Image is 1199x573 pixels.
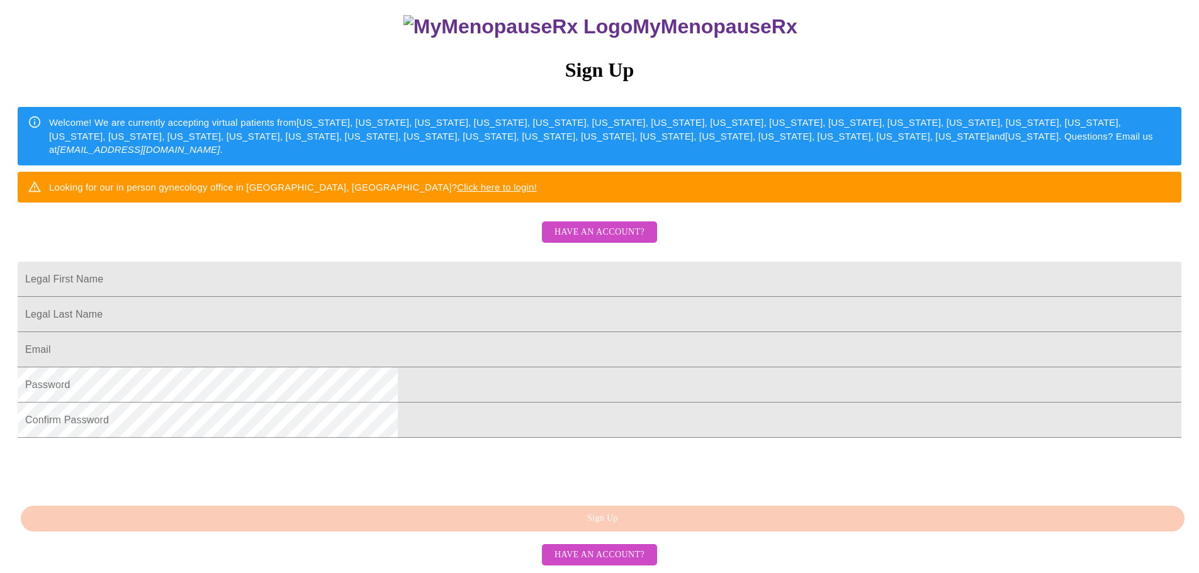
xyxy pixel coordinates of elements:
[49,175,537,199] div: Looking for our in person gynecology office in [GEOGRAPHIC_DATA], [GEOGRAPHIC_DATA]?
[57,144,220,155] em: [EMAIL_ADDRESS][DOMAIN_NAME]
[542,544,657,566] button: Have an account?
[49,111,1171,161] div: Welcome! We are currently accepting virtual patients from [US_STATE], [US_STATE], [US_STATE], [US...
[539,548,660,559] a: Have an account?
[539,235,660,246] a: Have an account?
[20,15,1182,38] h3: MyMenopauseRx
[554,225,645,240] span: Have an account?
[542,221,657,243] button: Have an account?
[554,547,645,563] span: Have an account?
[18,58,1181,82] h3: Sign Up
[18,444,209,493] iframe: reCAPTCHA
[457,182,537,192] a: Click here to login!
[403,15,633,38] img: MyMenopauseRx Logo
